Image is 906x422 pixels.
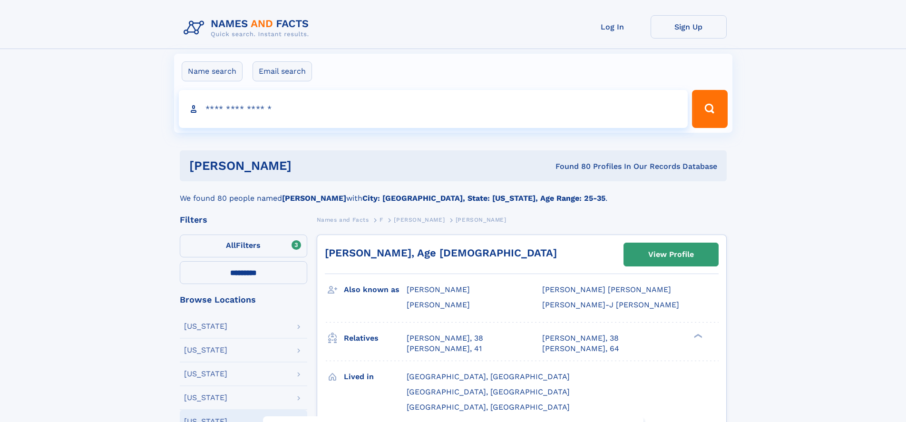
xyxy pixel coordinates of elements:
[380,214,383,226] a: F
[179,90,688,128] input: search input
[423,161,717,172] div: Found 80 Profiles In Our Records Database
[184,370,227,378] div: [US_STATE]
[542,343,619,354] a: [PERSON_NAME], 64
[692,90,727,128] button: Search Button
[407,402,570,412] span: [GEOGRAPHIC_DATA], [GEOGRAPHIC_DATA]
[407,300,470,309] span: [PERSON_NAME]
[407,333,483,343] a: [PERSON_NAME], 38
[184,394,227,402] div: [US_STATE]
[180,235,307,257] label: Filters
[394,214,445,226] a: [PERSON_NAME]
[189,160,424,172] h1: [PERSON_NAME]
[542,333,619,343] a: [PERSON_NAME], 38
[651,15,727,39] a: Sign Up
[407,285,470,294] span: [PERSON_NAME]
[344,369,407,385] h3: Lived in
[362,194,605,203] b: City: [GEOGRAPHIC_DATA], State: [US_STATE], Age Range: 25-35
[542,285,671,294] span: [PERSON_NAME] [PERSON_NAME]
[542,300,679,309] span: [PERSON_NAME]-J [PERSON_NAME]
[344,330,407,346] h3: Relatives
[226,241,236,250] span: All
[344,282,407,298] h3: Also known as
[692,333,703,339] div: ❯
[184,323,227,330] div: [US_STATE]
[180,181,727,204] div: We found 80 people named with .
[182,61,243,81] label: Name search
[180,216,307,224] div: Filters
[180,15,317,41] img: Logo Names and Facts
[282,194,346,203] b: [PERSON_NAME]
[407,372,570,381] span: [GEOGRAPHIC_DATA], [GEOGRAPHIC_DATA]
[180,295,307,304] div: Browse Locations
[325,247,557,259] a: [PERSON_NAME], Age [DEMOGRAPHIC_DATA]
[253,61,312,81] label: Email search
[394,216,445,223] span: [PERSON_NAME]
[407,387,570,396] span: [GEOGRAPHIC_DATA], [GEOGRAPHIC_DATA]
[648,244,694,265] div: View Profile
[456,216,507,223] span: [PERSON_NAME]
[624,243,718,266] a: View Profile
[317,214,369,226] a: Names and Facts
[575,15,651,39] a: Log In
[407,343,482,354] a: [PERSON_NAME], 41
[380,216,383,223] span: F
[184,346,227,354] div: [US_STATE]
